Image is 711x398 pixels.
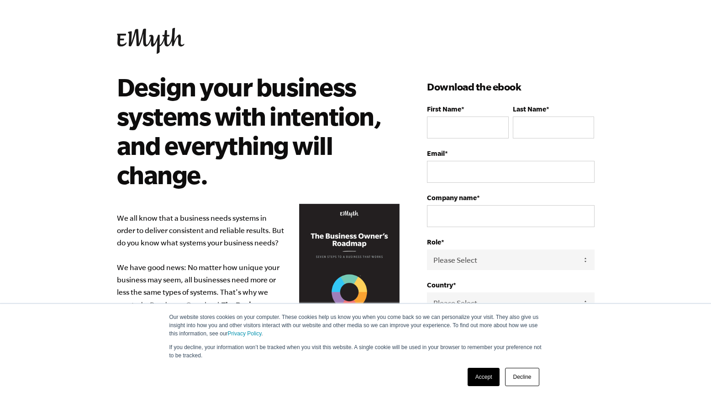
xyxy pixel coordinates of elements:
[228,330,262,337] a: Privacy Policy
[427,80,594,94] h3: Download the ebook
[468,368,500,386] a: Accept
[427,149,445,157] span: Email
[427,194,477,202] span: Company name
[117,28,184,54] img: EMyth
[665,354,711,398] iframe: Chat Widget
[117,72,387,189] h2: Design your business systems with intention, and everything will change.
[169,313,542,338] p: Our website stores cookies on your computer. These cookies help us know you when you come back so...
[427,281,453,289] span: Country
[117,212,400,374] p: We all know that a business needs systems in order to deliver consistent and reliable results. Bu...
[427,105,461,113] span: First Name
[505,368,539,386] a: Decline
[169,343,542,360] p: If you decline, your information won’t be tracked when you visit this website. A single cookie wi...
[427,238,441,246] span: Role
[299,204,400,334] img: Business Owners Roadmap Cover
[513,105,546,113] span: Last Name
